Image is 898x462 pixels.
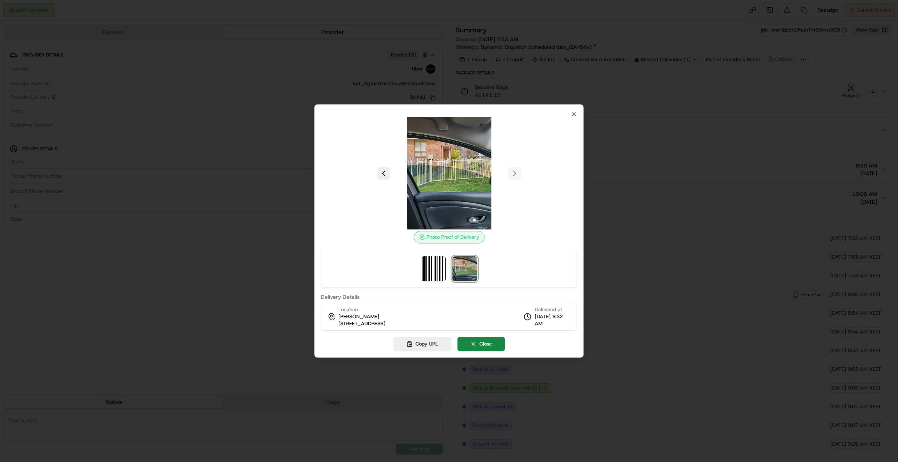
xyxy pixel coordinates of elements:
[338,306,358,313] span: Location
[421,256,446,281] img: barcode_scan_on_pickup image
[452,256,477,281] img: photo_proof_of_delivery image
[393,117,505,229] img: photo_proof_of_delivery image
[535,306,571,313] span: Delivered at
[321,294,577,300] label: Delivery Details
[338,313,379,320] span: [PERSON_NAME]
[535,313,571,327] span: [DATE] 9:32 AM
[338,320,385,327] span: [STREET_ADDRESS]
[457,337,505,351] button: Close
[393,337,451,351] button: Copy URL
[414,231,484,243] div: Photo Proof of Delivery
